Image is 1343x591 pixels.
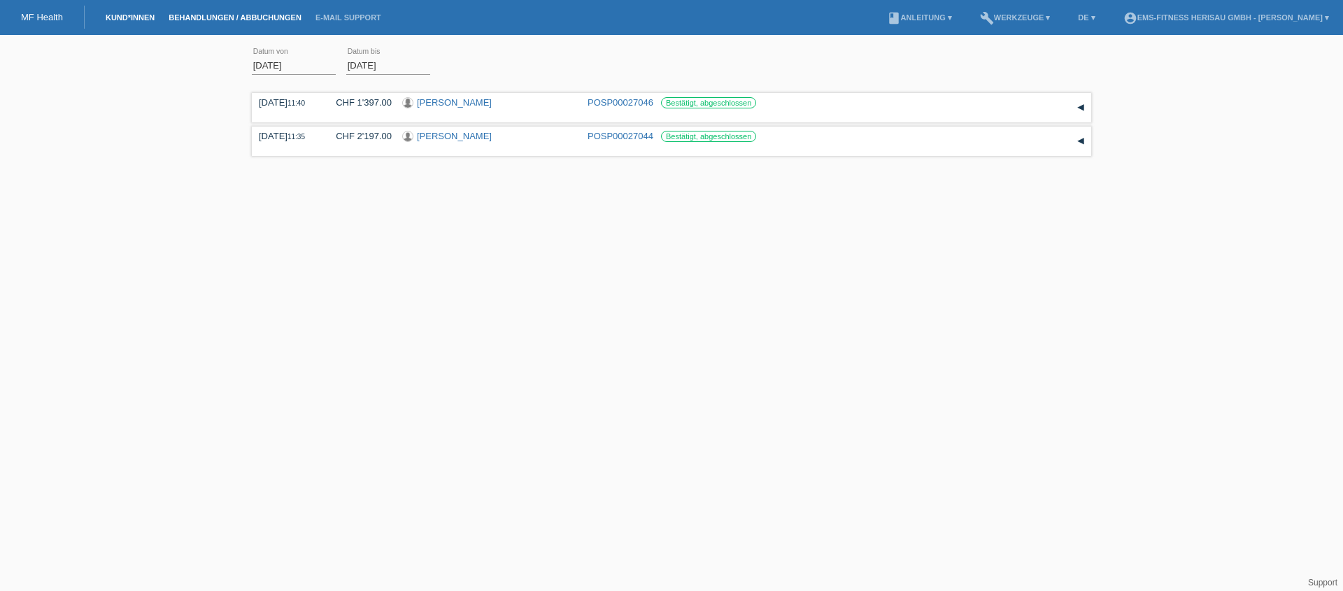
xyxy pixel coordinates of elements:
div: [DATE] [259,97,315,108]
a: [PERSON_NAME] [417,131,492,141]
div: auf-/zuklappen [1070,97,1091,118]
div: [DATE] [259,131,315,141]
i: build [980,11,994,25]
div: CHF 2'197.00 [325,131,392,141]
a: Kund*innen [99,13,162,22]
div: auf-/zuklappen [1070,131,1091,152]
i: account_circle [1123,11,1137,25]
a: [PERSON_NAME] [417,97,492,108]
div: CHF 1'397.00 [325,97,392,108]
a: account_circleEMS-Fitness Herisau GmbH - [PERSON_NAME] ▾ [1116,13,1336,22]
label: Bestätigt, abgeschlossen [661,97,756,108]
label: Bestätigt, abgeschlossen [661,131,756,142]
a: DE ▾ [1071,13,1102,22]
span: 11:35 [287,133,305,141]
a: POSP00027046 [588,97,653,108]
span: 11:40 [287,99,305,107]
a: Support [1308,578,1337,588]
a: POSP00027044 [588,131,653,141]
a: E-Mail Support [308,13,388,22]
a: Behandlungen / Abbuchungen [162,13,308,22]
a: bookAnleitung ▾ [880,13,959,22]
a: buildWerkzeuge ▾ [973,13,1058,22]
a: MF Health [21,12,63,22]
i: book [887,11,901,25]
